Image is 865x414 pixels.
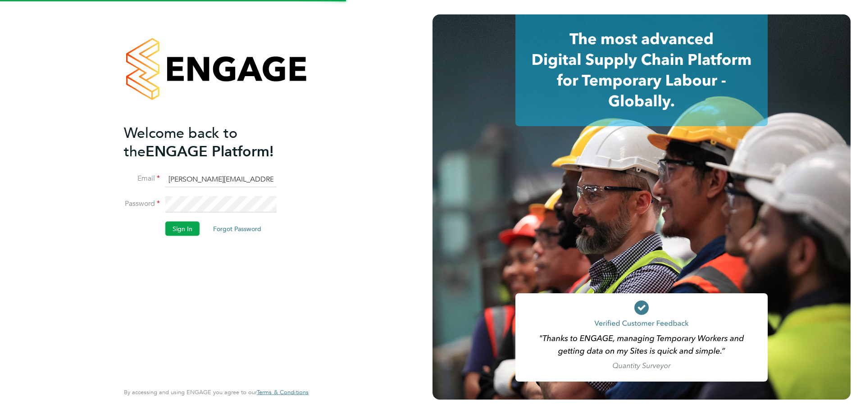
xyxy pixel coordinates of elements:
span: Welcome back to the [124,124,237,160]
span: Terms & Conditions [257,388,309,396]
label: Email [124,174,160,183]
a: Terms & Conditions [257,389,309,396]
button: Sign In [165,222,200,236]
button: Forgot Password [206,222,269,236]
input: Enter your work email... [165,171,277,187]
span: By accessing and using ENGAGE you agree to our [124,388,309,396]
h2: ENGAGE Platform! [124,123,300,160]
label: Password [124,199,160,209]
